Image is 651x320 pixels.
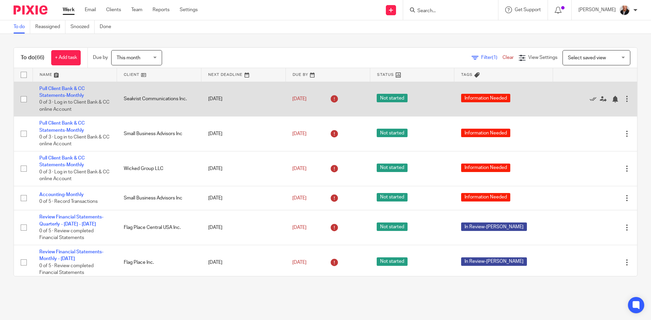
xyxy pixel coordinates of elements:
[39,199,98,204] span: 0 of 5 · Record Transactions
[39,135,110,147] span: 0 of 3 · Log in to Client Bank & CC online Account
[71,20,95,34] a: Snoozed
[180,6,198,13] a: Settings
[39,229,94,240] span: 0 of 5 · Review completed Financial Statements
[292,196,307,200] span: [DATE]
[292,131,307,136] span: [DATE]
[39,100,110,112] span: 0 of 3 · Log in to Client Bank & CC online Account
[377,193,408,201] span: Not started
[39,215,103,226] a: Review Financial Statements-Quarterly - [DATE] - [DATE]
[528,55,557,60] span: View Settings
[14,20,30,34] a: To do
[417,8,478,14] input: Search
[377,129,408,137] span: Not started
[461,257,527,266] span: In Review-[PERSON_NAME]
[117,82,201,116] td: Seakrist Communications Inc.
[502,55,514,60] a: Clear
[201,116,286,151] td: [DATE]
[117,151,201,186] td: Wicked Group LLC
[117,116,201,151] td: Small Business Advisors Inc
[461,222,527,231] span: In Review-[PERSON_NAME]
[292,225,307,230] span: [DATE]
[201,186,286,210] td: [DATE]
[568,56,606,60] span: Select saved view
[461,129,510,137] span: Information Needed
[117,56,140,60] span: This month
[201,210,286,245] td: [DATE]
[63,6,75,13] a: Work
[39,263,94,275] span: 0 of 5 · Review completed Financial Statements
[377,222,408,231] span: Not started
[590,95,600,102] a: Mark as done
[292,97,307,101] span: [DATE]
[461,164,510,172] span: Information Needed
[201,151,286,186] td: [DATE]
[461,94,510,102] span: Information Needed
[51,50,81,65] a: + Add task
[21,54,44,61] h1: To do
[106,6,121,13] a: Clients
[117,210,201,245] td: Flag Place Central USA Inc.
[492,55,497,60] span: (1)
[292,166,307,171] span: [DATE]
[153,6,170,13] a: Reports
[201,245,286,280] td: [DATE]
[117,245,201,280] td: Flag Place Inc.
[292,260,307,265] span: [DATE]
[117,186,201,210] td: Small Business Advisors Inc
[14,5,47,15] img: Pixie
[93,54,108,61] p: Due by
[39,156,85,167] a: Pull Client Bank & CC Statements-Monthly
[39,192,84,197] a: Accounting-Monthly
[201,82,286,116] td: [DATE]
[377,257,408,266] span: Not started
[39,86,85,98] a: Pull Client Bank & CC Statements-Monthly
[377,94,408,102] span: Not started
[461,193,510,201] span: Information Needed
[619,5,630,16] img: Mark_107.jpg
[35,55,44,60] span: (66)
[578,6,616,13] p: [PERSON_NAME]
[39,250,103,261] a: Review Financial Statements-Monthly - [DATE]
[515,7,541,12] span: Get Support
[131,6,142,13] a: Team
[461,73,473,77] span: Tags
[39,121,85,132] a: Pull Client Bank & CC Statements-Monthly
[377,164,408,172] span: Not started
[100,20,116,34] a: Done
[39,170,110,182] span: 0 of 3 · Log in to Client Bank & CC online Account
[85,6,96,13] a: Email
[481,55,502,60] span: Filter
[35,20,65,34] a: Reassigned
